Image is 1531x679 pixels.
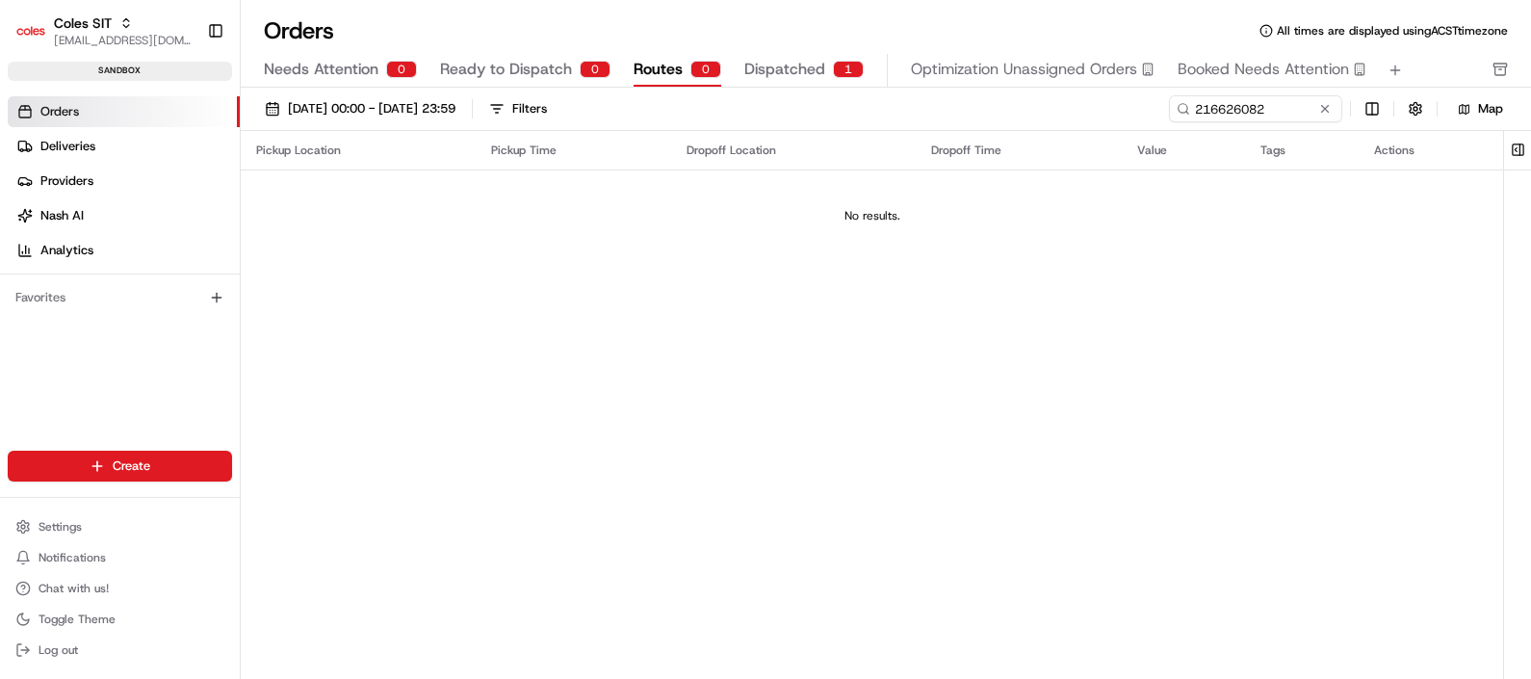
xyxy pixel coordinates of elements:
[440,58,572,81] span: Ready to Dispatch
[54,13,112,33] button: Coles SIT
[8,8,199,54] button: Coles SITColes SIT[EMAIL_ADDRESS][DOMAIN_NAME]
[833,61,864,78] div: 1
[1277,23,1508,39] span: All times are displayed using ACST timezone
[512,100,547,118] div: Filters
[65,184,316,203] div: Start new chat
[248,208,1495,223] div: No results.
[155,272,317,306] a: 💻API Documentation
[19,281,35,297] div: 📗
[8,235,240,266] a: Analytics
[580,61,610,78] div: 0
[12,272,155,306] a: 📗Knowledge Base
[19,77,350,108] p: Welcome 👋
[386,61,417,78] div: 0
[65,203,244,219] div: We're available if you need us!
[8,606,232,633] button: Toggle Theme
[491,143,656,158] div: Pickup Time
[8,200,240,231] a: Nash AI
[931,143,1105,158] div: Dropoff Time
[8,62,232,81] div: sandbox
[39,519,82,535] span: Settings
[480,95,556,122] button: Filters
[113,457,150,475] span: Create
[264,58,378,81] span: Needs Attention
[40,138,95,155] span: Deliveries
[40,103,79,120] span: Orders
[1137,143,1230,158] div: Value
[19,184,54,219] img: 1736555255976-a54dd68f-1ca7-489b-9aae-adbdc363a1c4
[39,550,106,565] span: Notifications
[327,190,350,213] button: Start new chat
[8,637,232,664] button: Log out
[8,282,232,313] div: Favorites
[8,131,240,162] a: Deliveries
[8,513,232,540] button: Settings
[1260,143,1343,158] div: Tags
[8,544,232,571] button: Notifications
[19,19,58,58] img: Nash
[39,612,116,627] span: Toggle Theme
[40,207,84,224] span: Nash AI
[687,143,900,158] div: Dropoff Location
[911,58,1137,81] span: Optimization Unassigned Orders
[256,143,460,158] div: Pickup Location
[50,124,318,144] input: Clear
[15,15,46,46] img: Coles SIT
[264,15,334,46] h1: Orders
[634,58,683,81] span: Routes
[8,96,240,127] a: Orders
[39,279,147,299] span: Knowledge Base
[136,326,233,341] a: Powered byPylon
[163,281,178,297] div: 💻
[39,581,109,596] span: Chat with us!
[1374,143,1488,158] div: Actions
[54,33,192,48] button: [EMAIL_ADDRESS][DOMAIN_NAME]
[8,166,240,196] a: Providers
[1478,100,1503,118] span: Map
[744,58,825,81] span: Dispatched
[288,100,455,118] span: [DATE] 00:00 - [DATE] 23:59
[39,642,78,658] span: Log out
[256,95,464,122] button: [DATE] 00:00 - [DATE] 23:59
[1178,58,1349,81] span: Booked Needs Attention
[8,575,232,602] button: Chat with us!
[1445,97,1516,120] button: Map
[40,242,93,259] span: Analytics
[1169,95,1342,122] input: Type to search
[192,326,233,341] span: Pylon
[182,279,309,299] span: API Documentation
[690,61,721,78] div: 0
[40,172,93,190] span: Providers
[8,451,232,482] button: Create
